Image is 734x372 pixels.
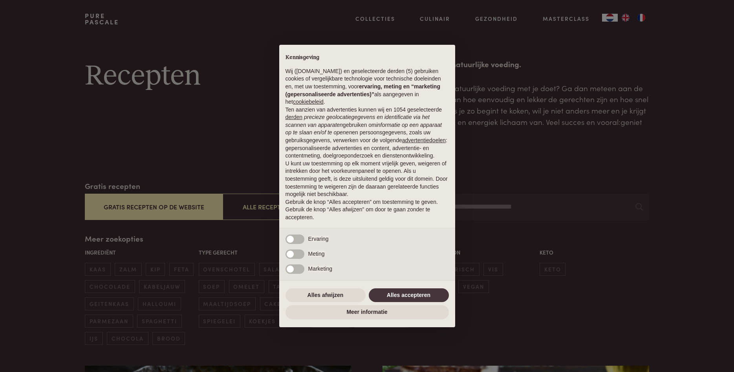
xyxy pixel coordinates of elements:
button: Alles afwijzen [286,288,366,302]
button: advertentiedoelen [402,137,446,145]
p: Wij ([DOMAIN_NAME]) en geselecteerde derden (5) gebruiken cookies of vergelijkbare technologie vo... [286,68,449,106]
p: Ten aanzien van advertenties kunnen wij en 1054 geselecteerde gebruiken om en persoonsgegevens, z... [286,106,449,160]
a: cookiebeleid [293,99,324,105]
p: U kunt uw toestemming op elk moment vrijelijk geven, weigeren of intrekken door het voorkeurenpan... [286,160,449,198]
span: Ervaring [308,236,329,242]
em: informatie op een apparaat op te slaan en/of te openen [286,122,442,136]
button: derden [286,114,303,121]
strong: ervaring, meting en “marketing (gepersonaliseerde advertenties)” [286,83,440,97]
em: precieze geolocatiegegevens en identificatie via het scannen van apparaten [286,114,430,128]
span: Marketing [308,266,332,272]
h2: Kennisgeving [286,54,449,61]
span: Meting [308,251,325,257]
button: Alles accepteren [369,288,449,302]
button: Meer informatie [286,305,449,319]
p: Gebruik de knop “Alles accepteren” om toestemming te geven. Gebruik de knop “Alles afwijzen” om d... [286,198,449,222]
